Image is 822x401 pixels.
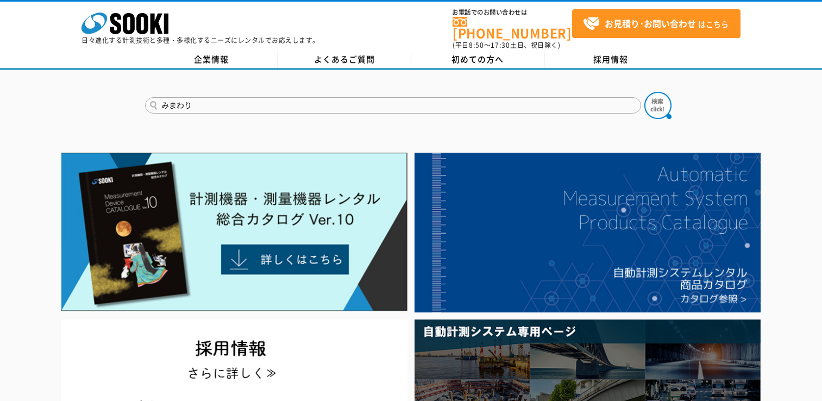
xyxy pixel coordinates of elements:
[544,52,677,68] a: 採用情報
[469,40,484,50] span: 8:50
[451,53,504,65] span: 初めての方へ
[145,97,641,114] input: 商品名、型式、NETIS番号を入力してください
[453,40,560,50] span: (平日 ～ 土日、祝日除く)
[491,40,510,50] span: 17:30
[453,17,572,39] a: [PHONE_NUMBER]
[278,52,411,68] a: よくあるご質問
[583,16,729,32] span: はこちら
[572,9,741,38] a: お見積り･お問い合わせはこちら
[81,37,319,43] p: 日々進化する計測技術と多種・多様化するニーズにレンタルでお応えします。
[411,52,544,68] a: 初めての方へ
[605,17,696,30] strong: お見積り･お問い合わせ
[61,153,407,311] img: Catalog Ver10
[415,153,761,312] img: 自動計測システムカタログ
[644,92,672,119] img: btn_search.png
[145,52,278,68] a: 企業情報
[453,9,572,16] span: お電話でのお問い合わせは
